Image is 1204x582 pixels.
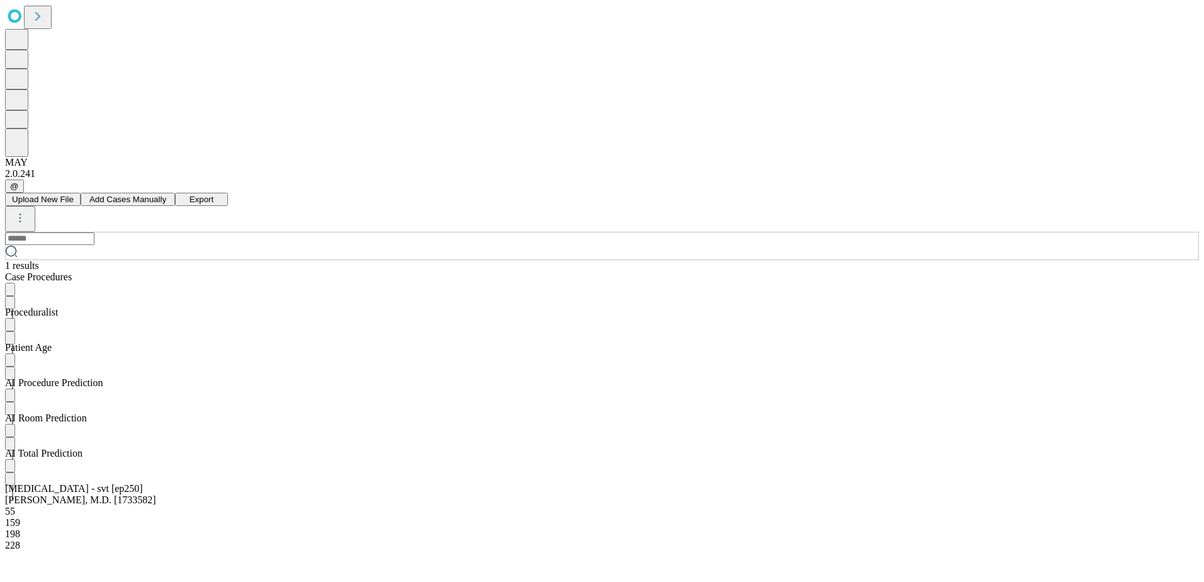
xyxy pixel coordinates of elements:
span: 198 [5,528,20,539]
button: Sort [5,459,15,472]
span: 228 [5,540,20,551]
button: Menu [5,331,15,345]
span: Time-out to extubation/pocket closure [5,377,103,388]
a: Export [175,193,228,204]
span: Patient in room to patient out of room [5,413,87,423]
button: Menu [5,367,15,380]
button: @ [5,180,24,193]
button: Upload New File [5,193,81,206]
button: Menu [5,296,15,309]
div: 2.0.241 [5,168,1199,180]
button: Export [175,193,228,206]
span: @ [10,181,19,191]
button: Sort [5,389,15,402]
button: Menu [5,402,15,415]
button: Sort [5,283,15,296]
div: MAY [5,157,1199,168]
div: [PERSON_NAME], M.D. [1733582] [5,494,1081,506]
button: Sort [5,424,15,437]
button: Menu [5,472,15,486]
span: Includes set-up, patient in-room to patient out-of-room, and clean-up [5,448,82,459]
button: Sort [5,318,15,331]
span: 159 [5,517,20,528]
span: Upload New File [12,195,74,204]
span: Add Cases Manually [89,195,166,204]
span: Patient Age [5,342,52,353]
button: Add Cases Manually [81,193,175,206]
div: 55 [5,506,1081,517]
button: kebab-menu [5,206,35,232]
span: Proceduralist [5,307,58,317]
div: [MEDICAL_DATA] - svt [ep250] [5,483,1081,494]
span: 1 results [5,260,39,271]
button: Sort [5,353,15,367]
span: Export [190,195,214,204]
span: Scheduled procedures [5,271,72,282]
button: Menu [5,437,15,450]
